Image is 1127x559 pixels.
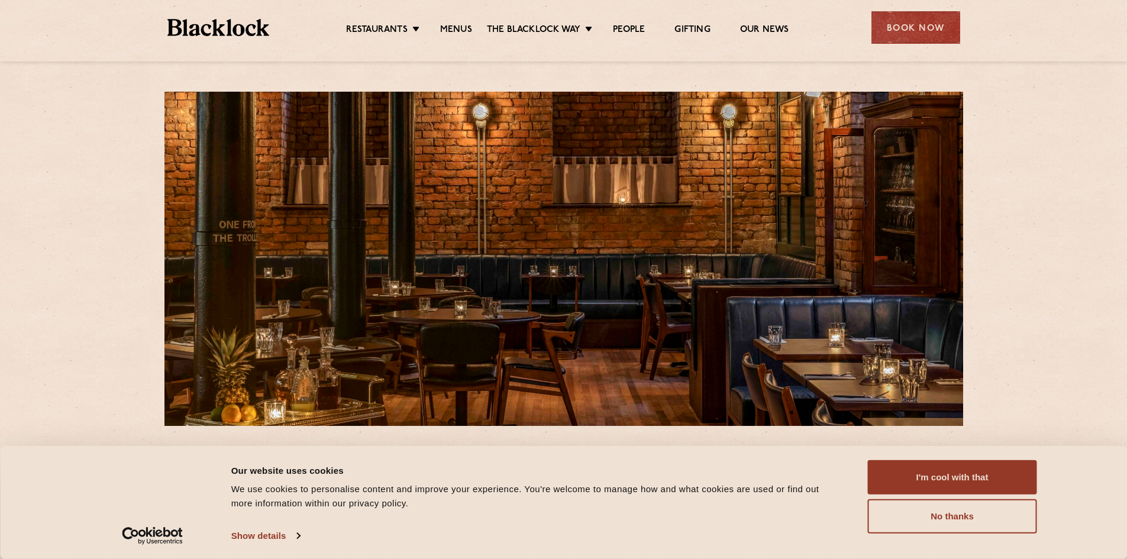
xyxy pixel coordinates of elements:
img: BL_Textured_Logo-footer-cropped.svg [167,19,270,36]
a: Show details [231,527,300,545]
a: Menus [440,24,472,37]
a: The Blacklock Way [487,24,580,37]
a: Gifting [674,24,710,37]
div: We use cookies to personalise content and improve your experience. You're welcome to manage how a... [231,482,841,510]
a: Restaurants [346,24,408,37]
button: I'm cool with that [868,460,1037,495]
div: Book Now [871,11,960,44]
a: Our News [740,24,789,37]
button: No thanks [868,499,1037,534]
a: People [613,24,645,37]
div: Our website uses cookies [231,463,841,477]
a: Usercentrics Cookiebot - opens in a new window [101,527,204,545]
